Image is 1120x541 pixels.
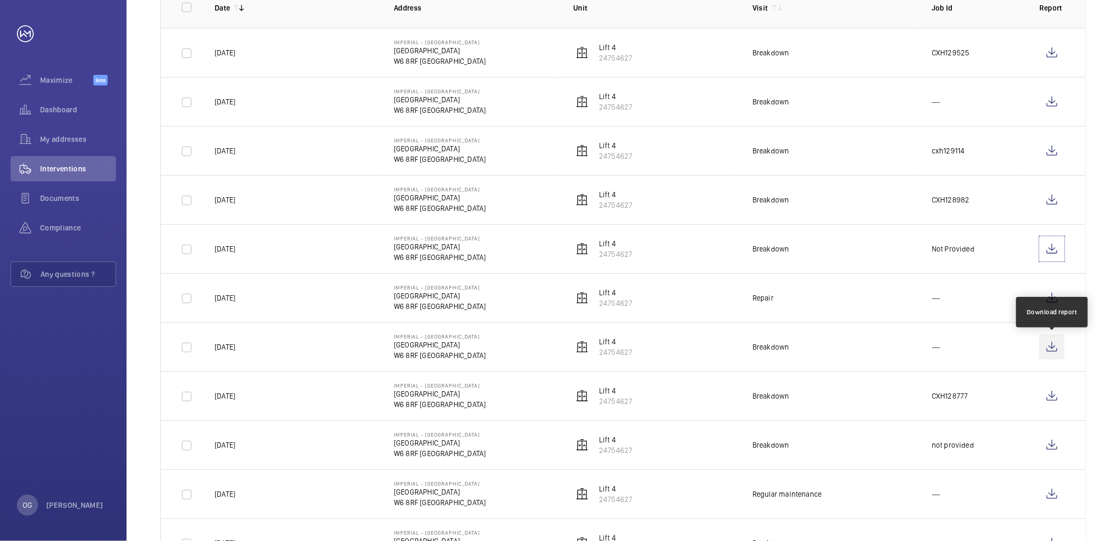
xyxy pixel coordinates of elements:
p: [DATE] [215,146,235,156]
p: Unit [573,3,736,13]
p: Imperial - [GEOGRAPHIC_DATA] [394,39,486,45]
p: Imperial - [GEOGRAPHIC_DATA] [394,137,486,143]
div: Download report [1027,307,1077,317]
p: Imperial - [GEOGRAPHIC_DATA] [394,382,486,389]
p: Imperial - [GEOGRAPHIC_DATA] [394,333,486,340]
p: Visit [752,3,768,13]
p: Not Provided [932,244,974,254]
p: [GEOGRAPHIC_DATA] [394,389,486,399]
p: W6 8RF [GEOGRAPHIC_DATA] [394,154,486,165]
p: --- [932,96,940,107]
span: Maximize [40,75,93,85]
p: Imperial - [GEOGRAPHIC_DATA] [394,480,486,487]
div: Breakdown [752,342,789,352]
p: [PERSON_NAME] [46,500,103,510]
img: elevator.svg [576,46,588,59]
p: 24754627 [599,102,632,112]
p: W6 8RF [GEOGRAPHIC_DATA] [394,350,486,361]
p: Lift 4 [599,140,632,151]
p: [GEOGRAPHIC_DATA] [394,192,486,203]
div: Breakdown [752,391,789,401]
p: Lift 4 [599,336,632,347]
p: Lift 4 [599,42,632,53]
p: Imperial - [GEOGRAPHIC_DATA] [394,529,486,536]
p: W6 8RF [GEOGRAPHIC_DATA] [394,497,486,508]
p: 24754627 [599,445,632,456]
p: [DATE] [215,96,235,107]
p: Lift 4 [599,91,632,102]
p: not provided [932,440,974,450]
p: [DATE] [215,244,235,254]
img: elevator.svg [576,439,588,451]
span: Dashboard [40,104,116,115]
p: Imperial - [GEOGRAPHIC_DATA] [394,235,486,241]
img: elevator.svg [576,341,588,353]
p: Lift 4 [599,385,632,396]
div: Breakdown [752,47,789,58]
p: OG [23,500,32,510]
p: Report [1039,3,1065,13]
p: Lift 4 [599,189,632,200]
p: Job Id [932,3,1022,13]
img: elevator.svg [576,144,588,157]
p: [GEOGRAPHIC_DATA] [394,45,486,56]
p: [DATE] [215,47,235,58]
p: W6 8RF [GEOGRAPHIC_DATA] [394,252,486,263]
p: [DATE] [215,489,235,499]
p: [GEOGRAPHIC_DATA] [394,291,486,301]
p: Imperial - [GEOGRAPHIC_DATA] [394,186,486,192]
div: Breakdown [752,195,789,205]
p: Imperial - [GEOGRAPHIC_DATA] [394,88,486,94]
img: elevator.svg [576,194,588,206]
p: cxh129114 [932,146,965,156]
p: Lift 4 [599,238,632,249]
p: [DATE] [215,391,235,401]
p: CXH128777 [932,391,968,401]
p: [GEOGRAPHIC_DATA] [394,94,486,105]
span: Documents [40,193,116,204]
p: Date [215,3,230,13]
p: CXH128982 [932,195,970,205]
img: elevator.svg [576,95,588,108]
p: 24754627 [599,494,632,505]
p: Lift 4 [599,287,632,298]
span: My addresses [40,134,116,144]
p: Address [394,3,556,13]
span: Beta [93,75,108,85]
p: [DATE] [215,440,235,450]
p: [GEOGRAPHIC_DATA] [394,438,486,448]
p: --- [932,489,940,499]
p: [DATE] [215,342,235,352]
p: Lift 4 [599,434,632,445]
p: 24754627 [599,151,632,161]
p: Imperial - [GEOGRAPHIC_DATA] [394,284,486,291]
p: --- [932,342,940,352]
p: W6 8RF [GEOGRAPHIC_DATA] [394,399,486,410]
div: Breakdown [752,244,789,254]
p: [GEOGRAPHIC_DATA] [394,241,486,252]
div: Repair [752,293,774,303]
p: 24754627 [599,396,632,407]
p: Imperial - [GEOGRAPHIC_DATA] [394,431,486,438]
p: W6 8RF [GEOGRAPHIC_DATA] [394,56,486,66]
p: 24754627 [599,347,632,358]
img: elevator.svg [576,488,588,500]
div: Breakdown [752,440,789,450]
span: Compliance [40,223,116,233]
div: Breakdown [752,146,789,156]
p: W6 8RF [GEOGRAPHIC_DATA] [394,448,486,459]
p: 24754627 [599,249,632,259]
p: [DATE] [215,293,235,303]
img: elevator.svg [576,243,588,255]
div: Breakdown [752,96,789,107]
p: Lift 4 [599,484,632,494]
p: CXH129525 [932,47,970,58]
p: 24754627 [599,298,632,308]
div: Regular maintenance [752,489,822,499]
span: Any questions ? [41,269,115,279]
p: W6 8RF [GEOGRAPHIC_DATA] [394,203,486,214]
p: [GEOGRAPHIC_DATA] [394,143,486,154]
span: Interventions [40,163,116,174]
p: W6 8RF [GEOGRAPHIC_DATA] [394,105,486,115]
p: [GEOGRAPHIC_DATA] [394,487,486,497]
